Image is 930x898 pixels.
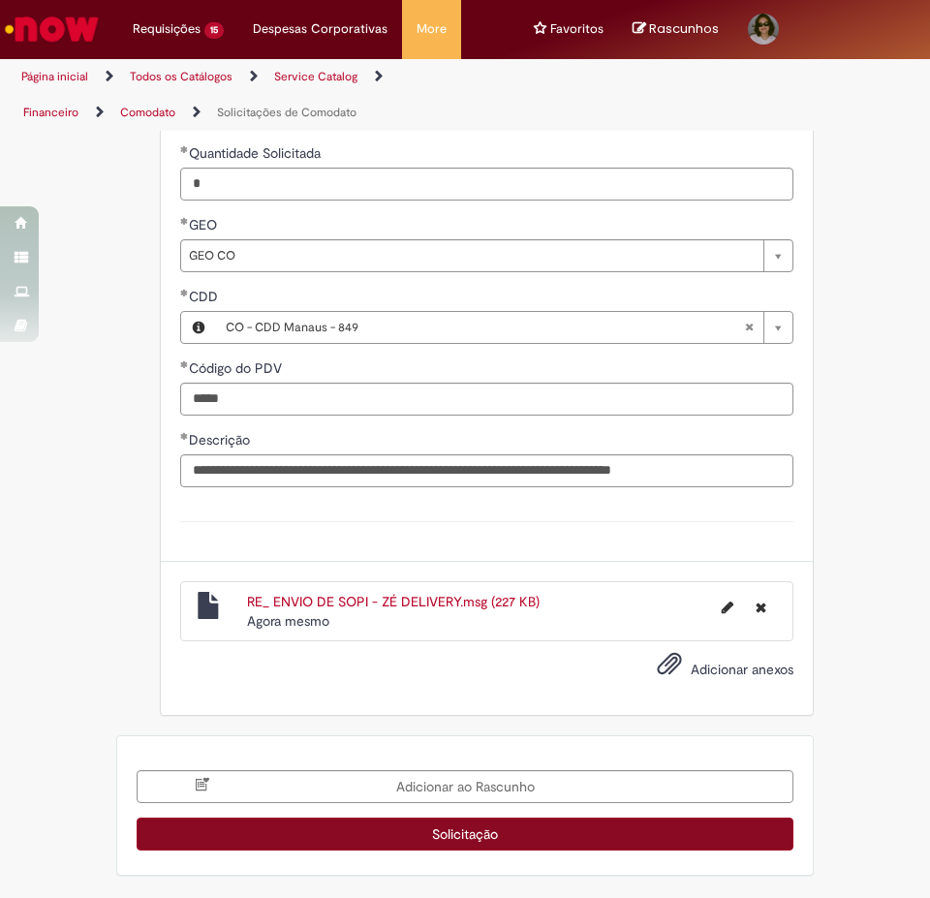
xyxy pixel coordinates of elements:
span: More [417,19,447,39]
a: No momento, sua lista de rascunhos tem 0 Itens [633,19,719,38]
button: CDD, Visualizar este registro CO - CDD Manaus - 849 [181,312,216,343]
a: Financeiro [23,105,78,120]
span: Obrigatório Preenchido [180,360,189,368]
abbr: Limpar campo CDD [734,312,763,343]
span: CO - CDD Manaus - 849 [226,312,744,343]
ul: Trilhas de página [15,59,450,131]
span: Obrigatório Preenchido [180,432,189,440]
a: Página inicial [21,69,88,84]
span: Obrigatório Preenchido [180,289,189,296]
span: Necessários - CDD [189,288,222,305]
span: Favoritos [550,19,604,39]
a: Solicitações de Comodato [217,105,356,120]
span: Rascunhos [649,19,719,38]
span: Obrigatório Preenchido [180,217,189,225]
span: Despesas Corporativas [253,19,387,39]
span: 15 [204,22,224,39]
span: GEO [189,216,221,233]
span: Quantidade Solicitada [189,144,325,162]
img: ServiceNow [2,10,102,48]
button: Adicionar ao Rascunho [137,770,793,803]
button: Solicitação [137,818,793,851]
button: Adicionar anexos [652,646,687,691]
button: Editar nome de arquivo RE_ ENVIO DE SOPI - ZÉ DELIVERY.msg [710,592,745,623]
span: Obrigatório Preenchido [180,145,189,153]
span: Código do PDV [189,359,286,377]
input: Descrição [180,454,793,487]
span: Agora mesmo [247,612,329,630]
a: Todos os Catálogos [130,69,232,84]
a: Service Catalog [274,69,357,84]
span: Descrição [189,431,254,449]
button: Excluir RE_ ENVIO DE SOPI - ZÉ DELIVERY.msg [744,592,778,623]
a: Comodato [120,105,175,120]
input: Quantidade Solicitada [180,168,793,201]
span: Requisições [133,19,201,39]
input: Código do PDV [180,383,793,416]
a: CO - CDD Manaus - 849Limpar campo CDD [216,312,792,343]
span: GEO CO [189,240,754,271]
span: Adicionar anexos [691,661,793,678]
a: RE_ ENVIO DE SOPI - ZÉ DELIVERY.msg (227 KB) [247,593,540,610]
time: 29/09/2025 10:40:55 [247,612,329,630]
